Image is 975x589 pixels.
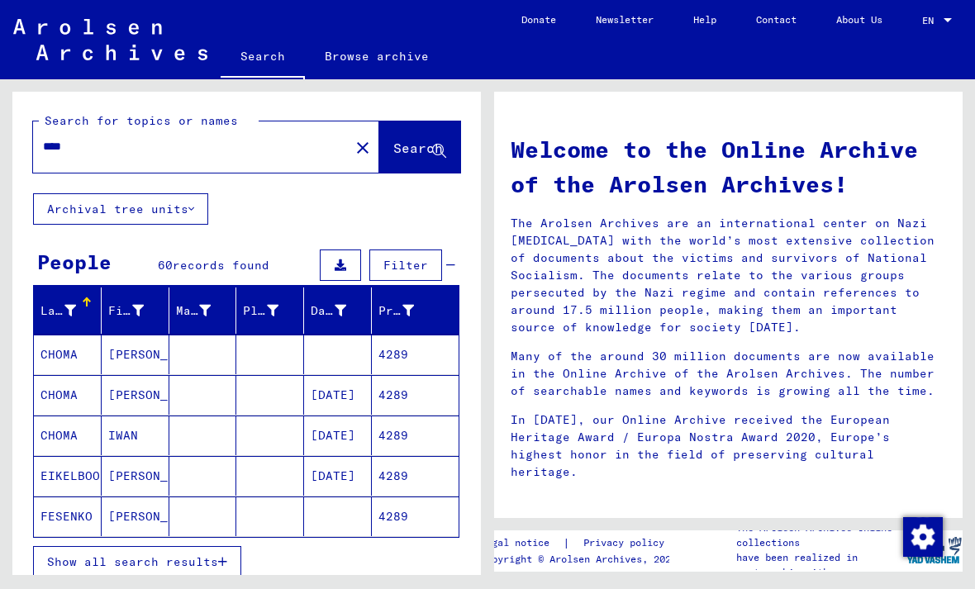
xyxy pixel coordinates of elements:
[480,534,563,552] a: Legal notice
[304,416,372,455] mat-cell: [DATE]
[372,287,459,334] mat-header-cell: Prisoner #
[102,456,169,496] mat-cell: [PERSON_NAME]
[372,335,459,374] mat-cell: 4289
[45,113,238,128] mat-label: Search for topics or names
[243,297,303,324] div: Place of Birth
[33,193,208,225] button: Archival tree units
[102,496,169,536] mat-cell: [PERSON_NAME]
[47,554,218,569] span: Show all search results
[13,19,207,60] img: Arolsen_neg.svg
[393,140,443,156] span: Search
[480,534,684,552] div: |
[34,335,102,374] mat-cell: CHOMA
[511,348,946,400] p: Many of the around 30 million documents are now available in the Online Archive of the Arolsen Ar...
[372,375,459,415] mat-cell: 4289
[372,496,459,536] mat-cell: 4289
[243,302,278,320] div: Place of Birth
[40,297,101,324] div: Last Name
[34,496,102,536] mat-cell: FESENKO
[34,416,102,455] mat-cell: CHOMA
[372,456,459,496] mat-cell: 4289
[379,121,460,173] button: Search
[108,297,169,324] div: First Name
[369,249,442,281] button: Filter
[346,131,379,164] button: Clear
[304,375,372,415] mat-cell: [DATE]
[102,335,169,374] mat-cell: [PERSON_NAME]
[903,517,943,557] img: Change consent
[37,247,112,277] div: People
[173,258,269,273] span: records found
[570,534,684,552] a: Privacy policy
[236,287,304,334] mat-header-cell: Place of Birth
[33,546,241,577] button: Show all search results
[34,456,102,496] mat-cell: EIKELBOOM
[305,36,449,76] a: Browse archive
[108,302,144,320] div: First Name
[311,302,346,320] div: Date of Birth
[102,375,169,415] mat-cell: [PERSON_NAME]
[378,297,439,324] div: Prisoner #
[304,287,372,334] mat-header-cell: Date of Birth
[378,302,414,320] div: Prisoner #
[34,287,102,334] mat-header-cell: Last Name
[34,375,102,415] mat-cell: CHOMA
[511,411,946,481] p: In [DATE], our Online Archive received the European Heritage Award / Europa Nostra Award 2020, Eu...
[353,138,373,158] mat-icon: close
[221,36,305,79] a: Search
[311,297,371,324] div: Date of Birth
[304,456,372,496] mat-cell: [DATE]
[736,520,904,550] p: The Arolsen Archives online collections
[176,302,212,320] div: Maiden Name
[169,287,237,334] mat-header-cell: Maiden Name
[736,550,904,580] p: have been realized in partnership with
[372,416,459,455] mat-cell: 4289
[922,15,940,26] span: EN
[158,258,173,273] span: 60
[176,297,236,324] div: Maiden Name
[511,215,946,336] p: The Arolsen Archives are an international center on Nazi [MEDICAL_DATA] with the world’s most ext...
[511,132,946,202] h1: Welcome to the Online Archive of the Arolsen Archives!
[102,416,169,455] mat-cell: IWAN
[383,258,428,273] span: Filter
[480,552,684,567] p: Copyright © Arolsen Archives, 2021
[102,287,169,334] mat-header-cell: First Name
[40,302,76,320] div: Last Name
